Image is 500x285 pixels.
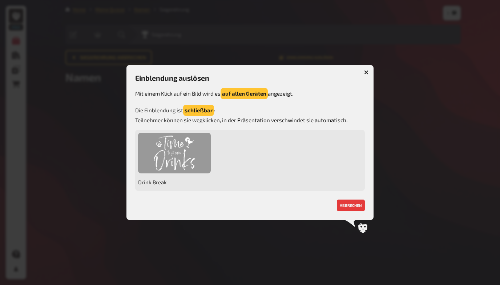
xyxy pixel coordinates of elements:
h3: Einblendung auslösen [135,74,365,82]
p: Die Einblendung ist : Teilnehmer können sie wegklicken, in der Präsentation verschwindet sie auto... [135,105,365,124]
div: Drink Break [138,133,211,174]
button: abbrechen [337,200,365,211]
p: Mit einem Klick auf ein Bild wird es angezeigt. [135,88,365,99]
button: auf allen Geräten [221,88,268,99]
span: Drink Break [138,176,211,188]
button: schließbar [183,105,214,116]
